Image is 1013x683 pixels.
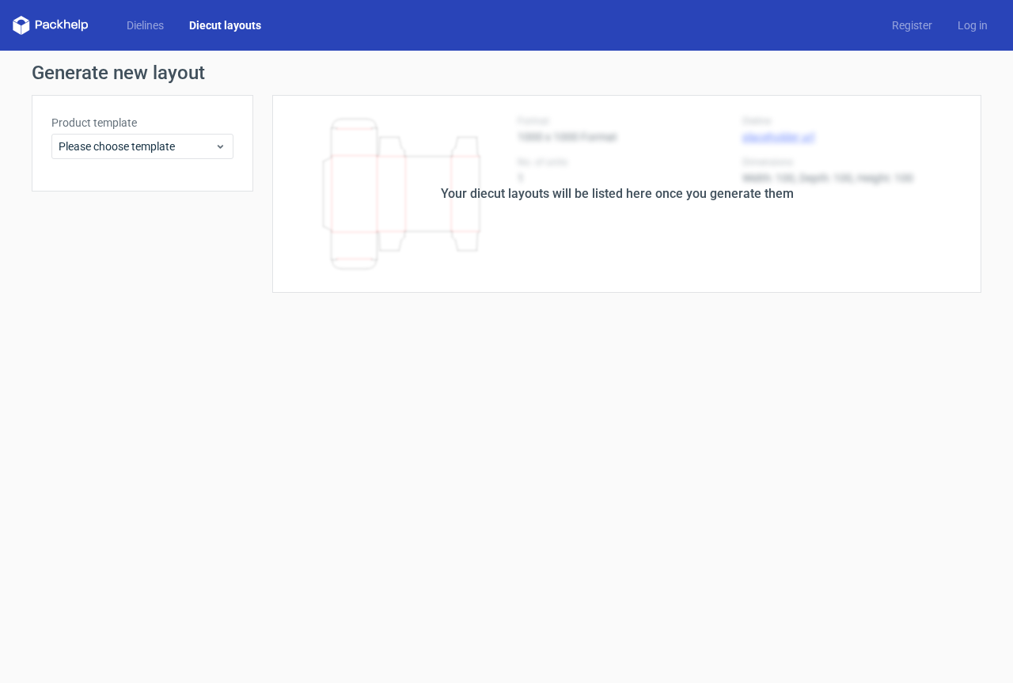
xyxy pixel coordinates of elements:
div: Your diecut layouts will be listed here once you generate them [441,184,794,203]
a: Diecut layouts [176,17,274,33]
span: Please choose template [59,138,214,154]
h1: Generate new layout [32,63,981,82]
a: Register [879,17,945,33]
a: Dielines [114,17,176,33]
label: Product template [51,115,233,131]
a: Log in [945,17,1000,33]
